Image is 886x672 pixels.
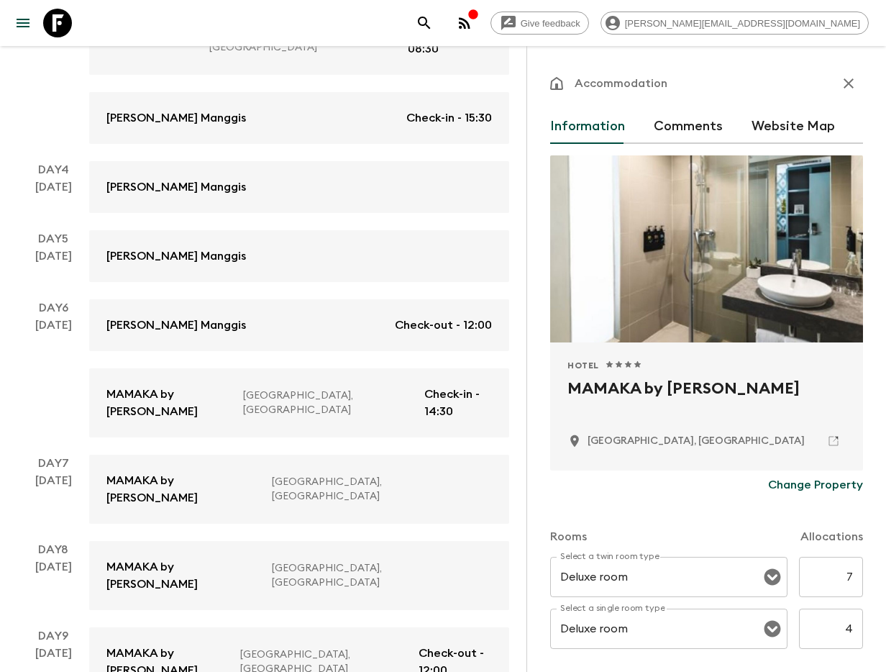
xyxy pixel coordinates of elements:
[567,360,599,371] span: Hotel
[17,299,89,317] p: Day 6
[17,627,89,645] p: Day 9
[106,472,260,507] p: MAMAKA by [PERSON_NAME]
[106,178,246,196] p: [PERSON_NAME] Manggis
[35,472,72,524] div: [DATE]
[550,109,625,144] button: Information
[762,619,782,639] button: Open
[550,528,587,545] p: Rooms
[106,248,246,265] p: [PERSON_NAME] Manggis
[617,18,868,29] span: [PERSON_NAME][EMAIL_ADDRESS][DOMAIN_NAME]
[600,12,869,35] div: [PERSON_NAME][EMAIL_ADDRESS][DOMAIN_NAME]
[9,9,37,37] button: menu
[490,12,589,35] a: Give feedback
[17,230,89,248] p: Day 5
[35,558,72,610] div: [DATE]
[752,109,835,144] button: Website Map
[567,377,846,423] h2: MAMAKA by [PERSON_NAME]
[89,368,509,437] a: MAMAKA by [PERSON_NAME][GEOGRAPHIC_DATA], [GEOGRAPHIC_DATA]Check-in - 14:30
[406,109,492,127] p: Check-in - 15:30
[575,75,667,92] p: Accommodation
[17,161,89,178] p: Day 4
[560,550,659,563] label: Select a twin room type
[106,558,260,593] p: MAMAKA by [PERSON_NAME]
[35,248,72,282] div: [DATE]
[513,18,588,29] span: Give feedback
[560,602,665,614] label: Select a single room type
[106,386,232,420] p: MAMAKA by [PERSON_NAME]
[89,92,509,144] a: [PERSON_NAME] ManggisCheck-in - 15:30
[654,109,723,144] button: Comments
[35,317,72,437] div: [DATE]
[800,528,863,545] p: Allocations
[550,155,863,342] div: Photo of MAMAKA by Ovolo
[272,561,480,590] p: [GEOGRAPHIC_DATA], [GEOGRAPHIC_DATA]
[272,475,480,504] p: [GEOGRAPHIC_DATA], [GEOGRAPHIC_DATA]
[17,455,89,472] p: Day 7
[768,476,863,494] p: Change Property
[768,471,863,499] button: Change Property
[243,389,414,417] p: [GEOGRAPHIC_DATA], [GEOGRAPHIC_DATA]
[106,109,246,127] p: [PERSON_NAME] Manggis
[89,455,509,524] a: MAMAKA by [PERSON_NAME][GEOGRAPHIC_DATA], [GEOGRAPHIC_DATA]
[106,317,246,334] p: [PERSON_NAME] Manggis
[395,317,492,334] p: Check-out - 12:00
[762,567,782,587] button: Open
[588,434,805,448] p: Bali, Indonesia
[424,386,492,420] p: Check-in - 14:30
[89,161,509,213] a: [PERSON_NAME] Manggis
[35,178,72,213] div: [DATE]
[17,541,89,558] p: Day 8
[89,541,509,610] a: MAMAKA by [PERSON_NAME][GEOGRAPHIC_DATA], [GEOGRAPHIC_DATA]
[89,230,509,282] a: [PERSON_NAME] Manggis
[89,299,509,351] a: [PERSON_NAME] ManggisCheck-out - 12:00
[35,23,72,144] div: [DATE]
[410,9,439,37] button: search adventures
